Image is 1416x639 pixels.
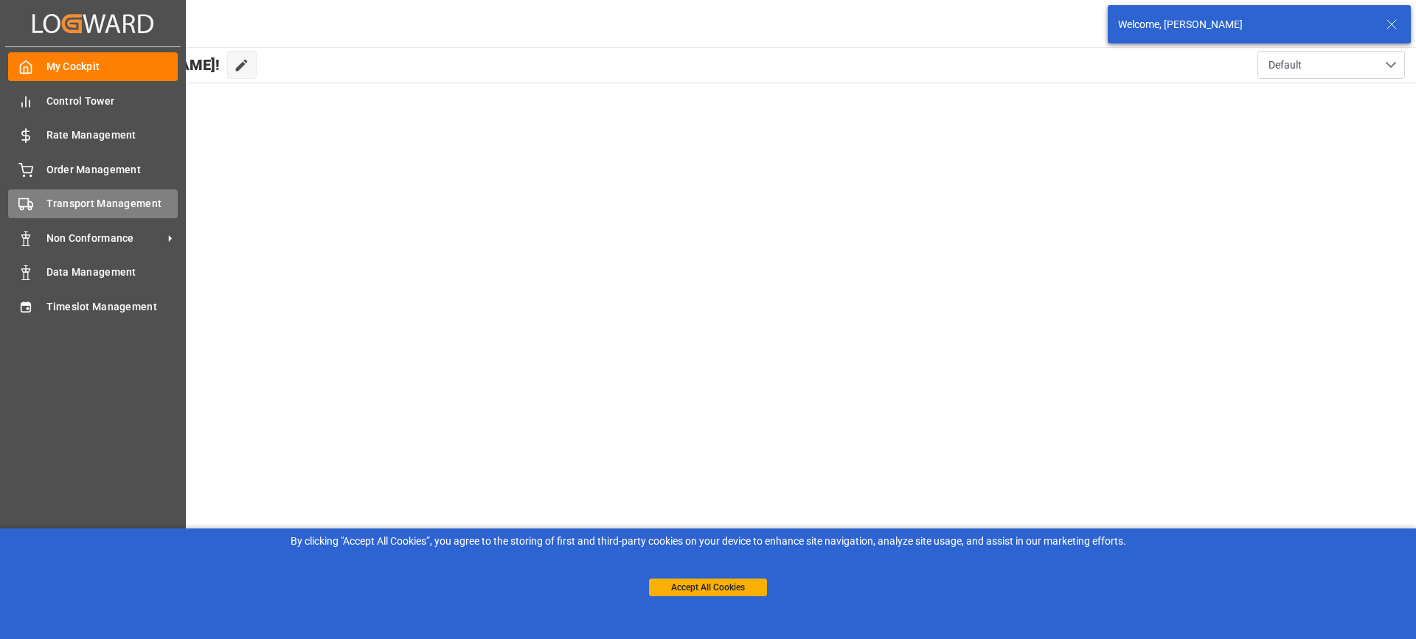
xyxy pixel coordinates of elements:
span: Timeslot Management [46,299,178,315]
span: Rate Management [46,128,178,143]
span: Default [1268,57,1302,73]
a: Rate Management [8,121,178,150]
a: Order Management [8,155,178,184]
span: Non Conformance [46,231,163,246]
span: Transport Management [46,196,178,212]
span: Data Management [46,265,178,280]
span: Order Management [46,162,178,178]
button: open menu [1257,51,1405,79]
a: Data Management [8,258,178,287]
a: Timeslot Management [8,292,178,321]
span: Control Tower [46,94,178,109]
span: Hello [PERSON_NAME]! [61,51,220,79]
span: My Cockpit [46,59,178,74]
a: Control Tower [8,86,178,115]
button: Accept All Cookies [649,579,767,596]
a: My Cockpit [8,52,178,81]
div: By clicking "Accept All Cookies”, you agree to the storing of first and third-party cookies on yo... [10,534,1406,549]
div: Welcome, [PERSON_NAME] [1118,17,1372,32]
a: Transport Management [8,189,178,218]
